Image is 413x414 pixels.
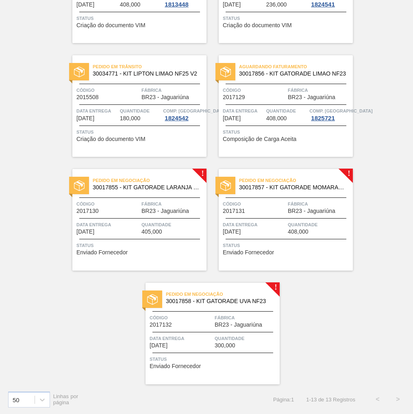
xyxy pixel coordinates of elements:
span: Enviado Fornecedor [76,249,128,256]
span: Quantidade [266,107,308,115]
span: 28/08/2025 [223,2,241,8]
button: < [367,389,388,410]
span: 408,000 [288,229,309,235]
span: Data entrega [150,334,213,342]
a: statusAguardando Faturamento30017856 - KIT GATORADE LIMAO NF23Código2017129FábricaBR23 - Jaguariú... [206,55,353,157]
a: !statusPedido em Negociação30017855 - KIT GATORADE LARANJA NF23Código2017130FábricaBR23 - Jaguari... [60,169,206,271]
span: 2017129 [223,94,245,100]
span: Quantidade [141,221,204,229]
span: Pedido em Negociação [93,176,206,184]
span: 10/08/2025 [76,2,94,8]
span: Composição de Carga Aceita [223,136,296,142]
span: BR23 - Jaguariúna [141,94,189,100]
a: statusPedido em Trânsito30034771 - KIT LIPTON LIMAO NF25 V2Código2015508FábricaBR23 - JaguariúnaD... [60,55,206,157]
span: Data entrega [76,107,118,115]
span: Fábrica [288,86,351,94]
span: Código [76,86,139,94]
span: BR23 - Jaguariúna [288,94,335,100]
span: 236,000 [266,2,287,8]
span: Enviado Fornecedor [223,249,274,256]
span: 30017856 - KIT GATORADE LIMAO NF23 [239,71,346,77]
span: 2017131 [223,208,245,214]
span: Data entrega [76,221,139,229]
span: BR23 - Jaguariúna [288,208,335,214]
span: 29/08/2025 [223,115,241,121]
span: Status [76,14,204,22]
span: Quantidade [120,107,161,115]
span: 1 - 13 de 13 Registros [306,397,355,403]
span: Data entrega [223,107,264,115]
span: Criação do documento VIM [76,136,146,142]
span: Código [76,200,139,208]
img: status [220,180,231,191]
span: Aguardando Faturamento [239,63,353,71]
span: Status [76,241,204,249]
span: 408,000 [120,2,141,8]
span: Código [150,314,213,322]
span: 300,000 [215,342,235,349]
span: 29/08/2025 [76,229,94,235]
span: Status [76,128,204,136]
span: Enviado Fornecedor [150,363,201,369]
span: 2015508 [76,94,99,100]
span: 30017857 - KIT GATORADE MOMARACUJA NF23 [239,184,346,191]
span: 28/08/2025 [76,115,94,121]
span: Página : 1 [273,397,294,403]
span: 180,000 [120,115,141,121]
button: > [388,389,408,410]
span: Status [150,355,278,363]
div: 1824541 [309,1,336,8]
span: 30017858 - KIT GATORADE UVA NF23 [166,298,273,304]
a: !statusPedido em Negociação30017858 - KIT GATORADE UVA NF23Código2017132FábricaBR23 - JaguariúnaD... [133,283,280,384]
a: !statusPedido em Negociação30017857 - KIT GATORADE MOMARACUJA NF23Código2017131FábricaBR23 - Jagu... [206,169,353,271]
span: Quantidade [215,334,278,342]
span: Pedido em Negociação [166,290,280,298]
a: Comp. [GEOGRAPHIC_DATA]1824542 [163,107,204,121]
img: status [74,180,85,191]
span: Status [223,128,351,136]
span: Fábrica [141,86,204,94]
span: 405,000 [141,229,162,235]
span: 30034771 - KIT LIPTON LIMAO NF25 V2 [93,71,200,77]
span: 29/08/2025 [150,342,167,349]
span: 29/08/2025 [223,229,241,235]
span: 2017130 [76,208,99,214]
span: Fábrica [141,200,204,208]
div: 1825721 [309,115,336,121]
span: Pedido em Negociação [239,176,353,184]
span: Pedido em Trânsito [93,63,206,71]
span: BR23 - Jaguariúna [215,322,262,328]
div: 50 [13,396,20,403]
span: Criação do documento VIM [223,22,292,28]
img: status [220,67,231,77]
div: 1824542 [163,115,190,121]
span: Criação do documento VIM [76,22,146,28]
span: Status [223,241,351,249]
img: status [147,294,158,305]
span: 408,000 [266,115,287,121]
span: Linhas por página [53,393,78,405]
span: Código [223,200,286,208]
span: Comp. Carga [309,107,372,115]
span: Código [223,86,286,94]
span: BR23 - Jaguariúna [141,208,189,214]
img: status [74,67,85,77]
div: 1813448 [163,1,190,8]
a: Comp. [GEOGRAPHIC_DATA]1825721 [309,107,351,121]
span: Data entrega [223,221,286,229]
span: Comp. Carga [163,107,226,115]
span: Fábrica [288,200,351,208]
span: 2017132 [150,322,172,328]
span: Fábrica [215,314,278,322]
span: 30017855 - KIT GATORADE LARANJA NF23 [93,184,200,191]
span: Status [223,14,351,22]
span: Quantidade [288,221,351,229]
